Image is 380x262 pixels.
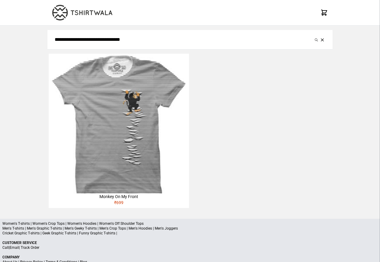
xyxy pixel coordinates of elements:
[21,245,39,250] a: Track Order
[49,200,189,208] div: ₹ 699
[2,255,378,260] p: Company
[2,221,378,226] p: Women's T-shirts | Women's Crop Tops | Women's Hoodies | Women's Off Shoulder Tops
[49,54,189,194] img: monkey-climbing-320x320.jpg
[2,245,9,250] a: Call
[49,194,189,200] div: Monkey On My Front
[49,54,189,208] a: Monkey On My Front₹699
[2,226,378,231] p: Men's T-shirts | Men's Graphic T-shirts | Men's Geeky T-shirts | Men's Crop Tops | Men's Hoodies ...
[10,245,19,250] a: Email
[319,36,325,43] button: Clear the search query.
[2,245,378,250] p: | |
[2,231,378,236] p: Cricket Graphic T-shirts | Geek Graphic T-shirts | Funny Graphic T-shirts |
[313,36,319,43] button: Submit your search query.
[2,240,378,245] p: Customer Service
[52,5,112,20] img: TW-LOGO-400-104.png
